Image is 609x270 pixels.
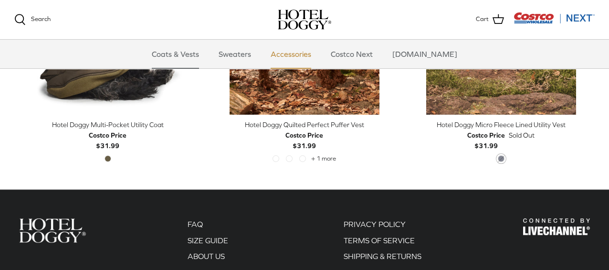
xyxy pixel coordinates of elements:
b: $31.99 [285,130,323,150]
a: Hotel Doggy Micro Fleece Lined Utility Vest Costco Price$31.99 Sold Out [408,119,595,151]
a: TERMS OF SERVICE [344,236,415,245]
a: ABOUT US [188,252,225,260]
span: Search [31,15,51,22]
a: Coats & Vests [143,40,208,68]
a: Hotel Doggy Quilted Perfect Puffer Vest Costco Price$31.99 [211,119,398,151]
span: Cart [476,14,489,24]
img: hoteldoggycom [278,10,331,30]
a: [DOMAIN_NAME] [384,40,466,68]
b: $31.99 [89,130,126,150]
a: PRIVACY POLICY [344,220,406,228]
a: Search [14,14,51,25]
a: SIZE GUIDE [188,236,228,245]
a: Visit Costco Next [514,18,595,25]
img: Hotel Doggy Costco Next [523,218,590,235]
img: Hotel Doggy Costco Next [19,218,86,243]
div: Costco Price [285,130,323,140]
a: Costco Next [322,40,381,68]
a: hoteldoggy.com hoteldoggycom [278,10,331,30]
a: FAQ [188,220,203,228]
div: Hotel Doggy Micro Fleece Lined Utility Vest [408,119,595,130]
a: Cart [476,13,504,26]
span: Sold Out [509,130,535,140]
div: Costco Price [89,130,126,140]
a: Sweaters [210,40,260,68]
div: Hotel Doggy Multi-Pocket Utility Coat [14,119,201,130]
div: Costco Price [467,130,505,140]
a: Hotel Doggy Multi-Pocket Utility Coat Costco Price$31.99 [14,119,201,151]
a: Accessories [262,40,320,68]
div: Hotel Doggy Quilted Perfect Puffer Vest [211,119,398,130]
b: $31.99 [467,130,505,150]
img: Costco Next [514,12,595,24]
span: + 1 more [311,155,336,162]
a: SHIPPING & RETURNS [344,252,421,260]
